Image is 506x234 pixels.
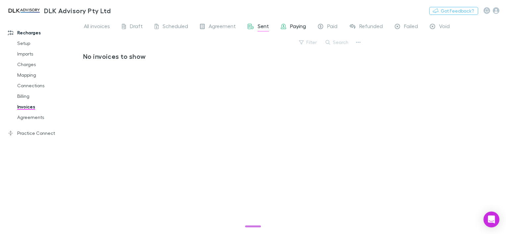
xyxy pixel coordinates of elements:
a: Practice Connect [1,128,87,138]
span: Void [439,23,450,31]
h3: DLK Advisory Pty Ltd [44,7,111,15]
span: Draft [130,23,143,31]
span: Refunded [359,23,383,31]
button: Got Feedback? [429,7,478,15]
h3: No invoices to show [83,52,358,60]
button: Search [322,38,352,46]
span: Paying [290,23,306,31]
button: Filter [296,38,321,46]
span: Paid [327,23,337,31]
span: All invoices [84,23,110,31]
a: Connections [11,80,87,91]
a: Charges [11,59,87,70]
a: Setup [11,38,87,49]
a: Agreements [11,112,87,123]
a: Mapping [11,70,87,80]
span: Failed [404,23,418,31]
a: Invoices [11,101,87,112]
img: DLK Advisory Pty Ltd's Logo [7,7,41,15]
a: Recharges [1,27,87,38]
a: Imports [11,49,87,59]
a: DLK Advisory Pty Ltd [3,3,115,19]
a: Billing [11,91,87,101]
span: Scheduled [163,23,188,31]
div: Open Intercom Messenger [483,212,499,227]
span: Agreement [209,23,236,31]
span: Sent [258,23,269,31]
